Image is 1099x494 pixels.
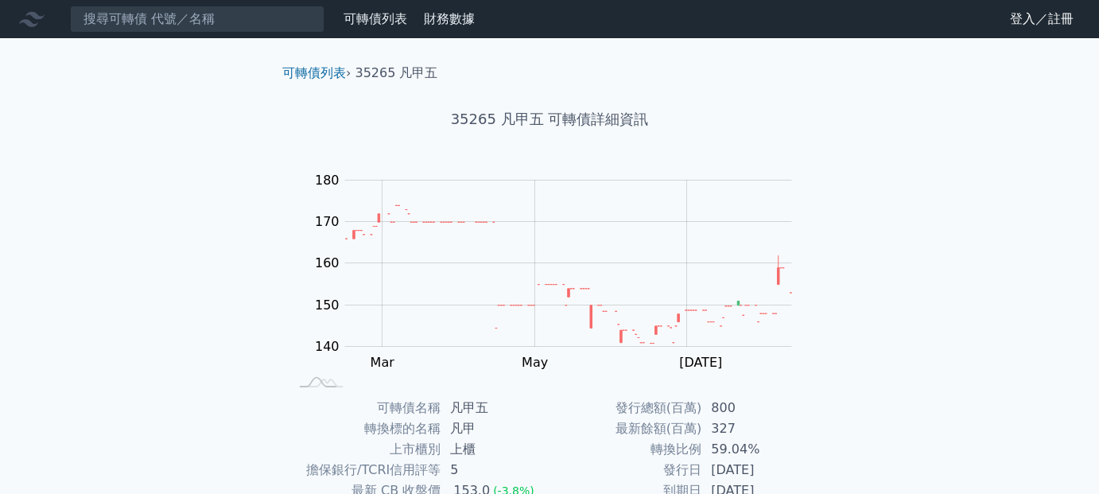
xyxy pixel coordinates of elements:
td: 327 [701,418,810,439]
li: › [282,64,351,83]
td: 轉換標的名稱 [289,418,441,439]
td: 上櫃 [441,439,549,460]
td: 擔保銀行/TCRI信用評等 [289,460,441,480]
td: [DATE] [701,460,810,480]
td: 發行日 [549,460,701,480]
input: 搜尋可轉債 代號／名稱 [70,6,324,33]
tspan: May [522,355,548,370]
a: 可轉債列表 [344,11,407,26]
td: 5 [441,460,549,480]
td: 可轉債名稱 [289,398,441,418]
td: 59.04% [701,439,810,460]
tspan: 180 [315,173,340,188]
td: 800 [701,398,810,418]
tspan: [DATE] [679,355,722,370]
tspan: 140 [315,339,340,354]
h1: 35265 凡甲五 可轉債詳細資訊 [270,108,829,130]
tspan: 170 [315,214,340,229]
td: 最新餘額(百萬) [549,418,701,439]
a: 可轉債列表 [282,65,346,80]
tspan: 150 [315,298,340,313]
td: 凡甲五 [441,398,549,418]
tspan: 160 [315,255,340,270]
td: 轉換比例 [549,439,701,460]
td: 發行總額(百萬) [549,398,701,418]
td: 上市櫃別 [289,439,441,460]
li: 35265 凡甲五 [355,64,438,83]
td: 凡甲 [441,418,549,439]
tspan: Mar [371,355,395,370]
g: Chart [307,173,816,370]
a: 財務數據 [424,11,475,26]
a: 登入／註冊 [997,6,1086,32]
